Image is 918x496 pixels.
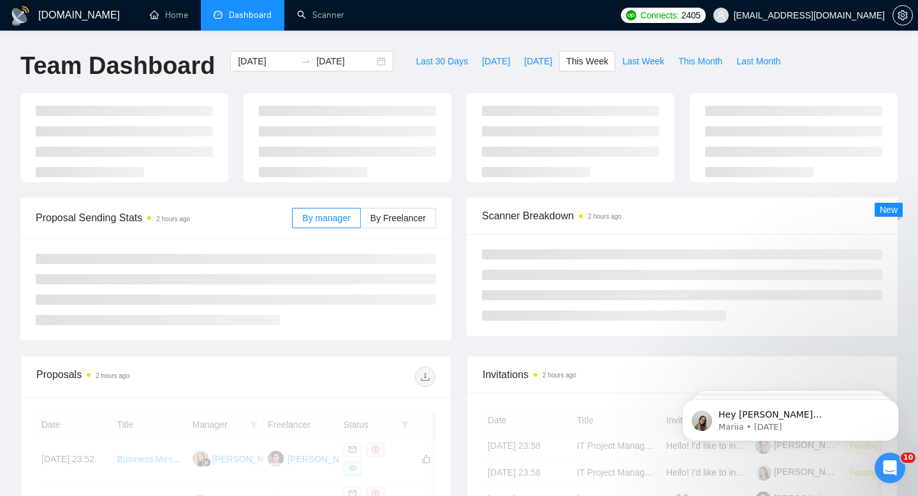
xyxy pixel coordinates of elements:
[678,54,722,68] span: This Month
[892,5,913,26] button: setting
[566,54,608,68] span: This Week
[302,213,350,223] span: By manager
[671,51,729,71] button: This Month
[297,10,344,20] a: searchScanner
[370,213,426,223] span: By Freelancer
[543,372,576,379] time: 2 hours ago
[55,37,220,224] span: Hey [PERSON_NAME][EMAIL_ADDRESS][DOMAIN_NAME], Looks like your Upwork agency [PERSON_NAME] ran ou...
[316,54,374,68] input: End date
[36,367,236,387] div: Proposals
[901,453,915,463] span: 10
[640,8,678,22] span: Connects:
[892,10,913,20] a: setting
[150,10,188,20] a: homeHome
[301,56,311,66] span: to
[559,51,615,71] button: This Week
[214,10,222,19] span: dashboard
[517,51,559,71] button: [DATE]
[717,11,725,20] span: user
[416,54,468,68] span: Last 30 Days
[681,8,701,22] span: 2405
[893,10,912,20] span: setting
[36,210,292,226] span: Proposal Sending Stats
[524,54,552,68] span: [DATE]
[663,372,918,462] iframe: Intercom notifications message
[229,10,272,20] span: Dashboard
[156,215,190,222] time: 2 hours ago
[736,54,780,68] span: Last Month
[475,51,517,71] button: [DATE]
[96,372,129,379] time: 2 hours ago
[880,205,898,215] span: New
[588,213,622,220] time: 2 hours ago
[301,56,311,66] span: swap-right
[615,51,671,71] button: Last Week
[55,49,220,61] p: Message from Mariia, sent 1w ago
[238,54,296,68] input: Start date
[482,54,510,68] span: [DATE]
[409,51,475,71] button: Last 30 Days
[482,208,882,224] span: Scanner Breakdown
[483,367,882,383] span: Invitations
[10,6,31,26] img: logo
[626,10,636,20] img: upwork-logo.png
[622,54,664,68] span: Last Week
[729,51,787,71] button: Last Month
[20,51,215,81] h1: Team Dashboard
[875,453,905,483] iframe: Intercom live chat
